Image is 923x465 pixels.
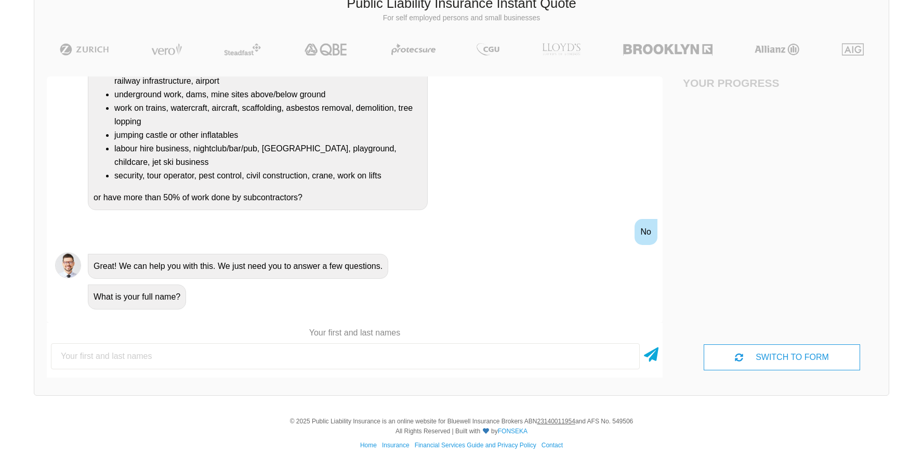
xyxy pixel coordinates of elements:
[415,442,536,449] a: Financial Services Guide and Privacy Policy
[749,43,805,56] img: Allianz | Public Liability Insurance
[220,43,266,56] img: Steadfast | Public Liability Insurance
[147,43,187,56] img: Vero | Public Liability Insurance
[704,344,861,370] div: SWITCH TO FORM
[635,219,657,245] div: No
[298,43,354,56] img: QBE | Public Liability Insurance
[88,285,186,309] div: What is your full name?
[88,254,388,279] div: Great! We can help you with this. We just need you to answer a few questions.
[114,128,422,142] li: jumping castle or other inflatables
[114,169,422,183] li: security, tour operator, pest control, civil construction, crane, work on lifts
[537,418,575,425] tcxspan: Call 23140011954 via 3CX
[387,43,440,56] img: Protecsure | Public Liability Insurance
[472,43,504,56] img: CGU | Public Liability Insurance
[88,1,428,210] div: Do you undertake any work on or operate a business that is/has a: or have more than 50% of work d...
[42,13,881,23] p: For self employed persons and small businesses
[360,442,377,449] a: Home
[47,327,663,339] p: Your first and last names
[114,101,422,128] li: work on trains, watercraft, aircraft, scaffolding, asbestos removal, demolition, tree lopping
[382,442,410,449] a: Insurance
[536,43,586,56] img: LLOYD's | Public Liability Insurance
[542,442,563,449] a: Contact
[619,43,716,56] img: Brooklyn | Public Liability Insurance
[55,252,81,278] img: Chatbot | PLI
[114,88,422,101] li: underground work, dams, mine sites above/below ground
[55,43,114,56] img: Zurich | Public Liability Insurance
[498,428,528,435] a: FONSEKA
[838,43,868,56] img: AIG | Public Liability Insurance
[683,76,782,89] h4: Your Progress
[114,142,422,169] li: labour hire business, nightclub/bar/pub, [GEOGRAPHIC_DATA], playground, childcare, jet ski business
[51,343,640,369] input: Your first and last names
